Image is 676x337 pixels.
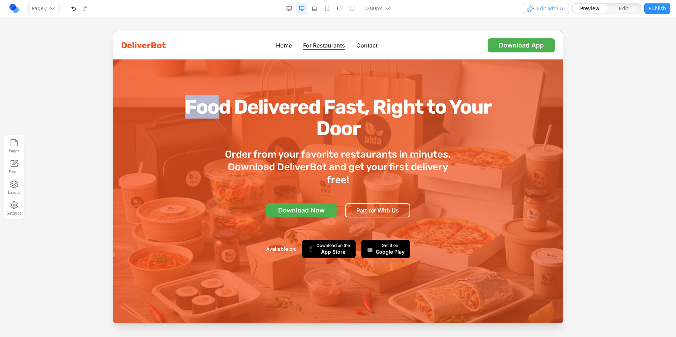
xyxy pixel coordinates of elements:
[154,214,184,221] div: Available on:
[154,172,224,186] button: Download Now
[347,3,358,14] button: Mobile
[309,3,320,14] button: Laptop
[6,137,22,155] button: Pages
[113,31,563,323] iframe: Preview
[6,158,22,176] a: Forms
[523,3,569,14] button: Edit with AI
[204,217,237,224] div: App Store
[195,214,201,221] span: 📱
[644,3,670,14] button: Publish
[619,5,628,12] span: Edit
[263,211,292,217] div: Get it on
[296,3,307,14] button: Desktop
[321,3,333,14] button: Tablet
[204,211,237,217] div: Download on the
[28,3,60,14] button: Page:/
[6,199,22,217] button: Settings
[232,172,298,186] a: Partner With Us
[334,3,345,14] button: Mobile Landscape
[263,217,292,224] div: Google Play
[537,5,565,12] span: Edit with AI
[283,3,295,14] button: Desktop Wide
[254,214,260,221] span: 🤖
[580,5,600,12] span: Preview
[359,3,396,14] button: 1280px
[6,179,22,197] button: Layout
